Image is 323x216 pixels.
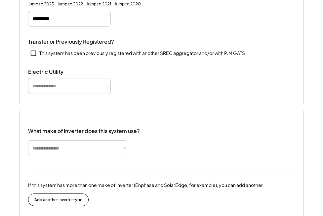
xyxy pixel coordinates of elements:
div: If this system has more than one make of inverter (Enphase and SolarEdge, for example), you can a... [28,182,264,189]
div: Jump to 2023 [28,1,54,7]
div: Transfer or Previously Registered? [28,38,114,45]
button: Add another inverter type [28,194,89,206]
div: This system has been previously registered with another SREC aggregator and/or with PJM GATS [39,50,245,57]
div: Jump to 2021 [86,1,111,7]
div: Electric Utility [28,68,94,75]
div: Jump to 2022 [57,1,83,7]
div: What make of inverter does this system use? [28,121,140,136]
div: Jump to 2020 [114,1,141,7]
